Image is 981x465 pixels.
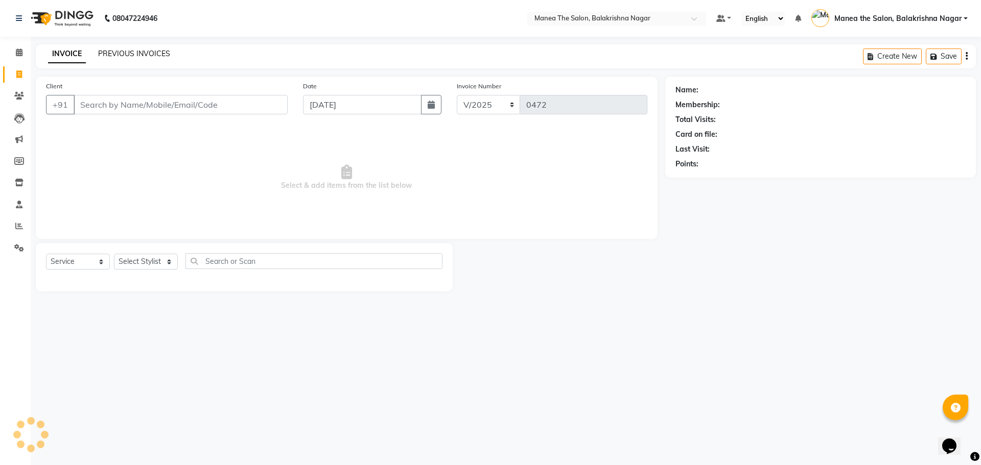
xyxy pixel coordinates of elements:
label: Invoice Number [457,82,501,91]
label: Date [303,82,317,91]
div: Points: [675,159,698,169]
iframe: chat widget [938,424,971,455]
b: 08047224946 [112,4,157,33]
button: Create New [863,48,922,64]
div: Name: [675,85,698,95]
input: Search by Name/Mobile/Email/Code [74,95,288,114]
a: PREVIOUS INVOICES [98,49,170,58]
input: Search or Scan [185,253,442,269]
label: Client [46,82,62,91]
a: INVOICE [48,45,86,63]
div: Card on file: [675,129,717,140]
span: Manea the Salon, Balakrishna Nagar [834,13,962,24]
div: Last Visit: [675,144,710,155]
img: Manea the Salon, Balakrishna Nagar [811,9,829,27]
div: Membership: [675,100,720,110]
div: Total Visits: [675,114,716,125]
button: +91 [46,95,75,114]
button: Save [926,48,962,64]
img: logo [26,4,96,33]
span: Select & add items from the list below [46,127,647,229]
